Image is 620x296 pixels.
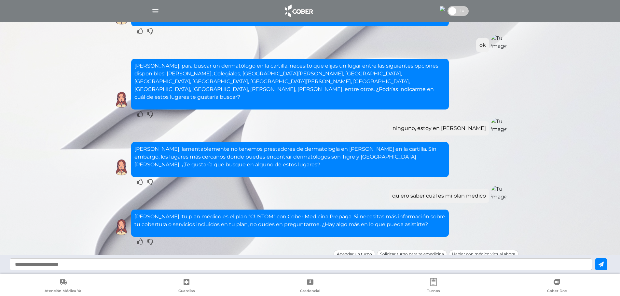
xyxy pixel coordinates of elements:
a: Turnos [372,278,495,295]
div: Hablar con médico virtual ahora [449,250,518,258]
div: ok [479,41,486,49]
p: [PERSON_NAME], para buscar un dermatólogo en la cartilla, necesito que elijas un lugar entre las ... [134,62,446,101]
img: Cober IA [113,219,130,235]
p: [PERSON_NAME], lamentablemente no tenemos prestadores de dermatología en [PERSON_NAME] en la cart... [134,145,446,169]
img: Cober IA [113,92,130,108]
span: Turnos [427,289,440,294]
div: ninguno, estoy en [PERSON_NAME] [393,124,486,132]
a: Cober Doc [495,278,619,295]
img: logo_cober_home-white.png [281,3,315,19]
img: Tu imagen [491,34,507,51]
a: Credencial [248,278,372,295]
img: Tu imagen [491,118,507,134]
div: Solicitar turno para telemedicina [377,250,447,258]
img: Cober IA [113,159,130,175]
div: Agendar un turno [334,250,375,258]
span: Atención Médica Ya [45,289,81,294]
span: Cober Doc [547,289,567,294]
img: 14383 [440,6,445,11]
a: Guardias [125,278,248,295]
a: Atención Médica Ya [1,278,125,295]
img: Cober_menu-lines-white.svg [151,7,159,15]
img: Tu imagen [491,185,507,201]
span: Guardias [178,289,195,294]
p: [PERSON_NAME], tu plan médico es el plan "CUSTOM" con Cober Medicina Prepaga. Si necesitas más in... [134,213,446,228]
div: quiero saber cuál es mi plan médico [392,192,486,200]
span: Credencial [300,289,320,294]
